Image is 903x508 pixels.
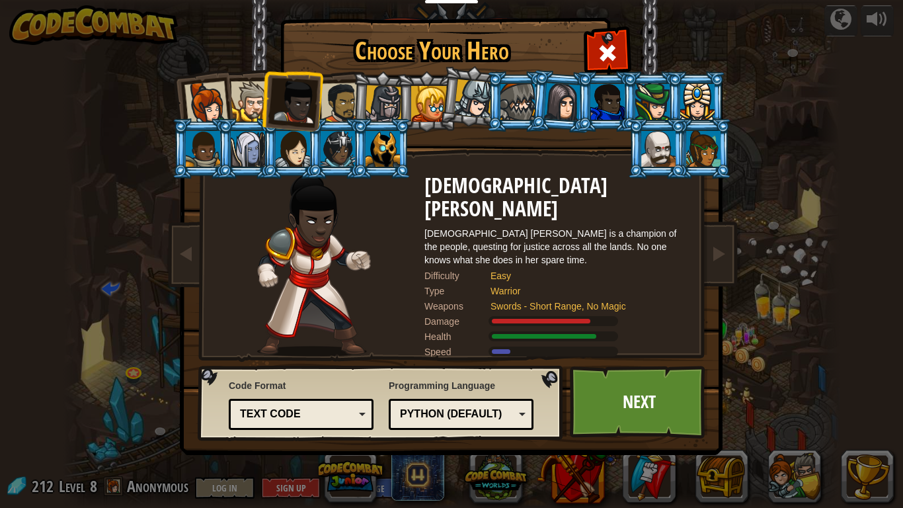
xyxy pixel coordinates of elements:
[217,118,276,179] li: Nalfar Cryptor
[666,71,726,132] li: Pender Spellbane
[352,118,411,179] li: Ritic the Cold
[389,379,533,392] span: Programming Language
[424,269,491,282] div: Difficulty
[576,71,636,132] li: Gordon the Stalwart
[438,63,504,130] li: Hattori Hanzō
[424,330,689,343] div: Gains 140% of listed Warrior armor health.
[217,69,276,130] li: Sir Tharin Thunderfist
[487,71,546,132] li: Senick Steelclaw
[621,71,681,132] li: Naria of the Leaf
[257,175,371,357] img: champion-pose.png
[169,69,234,134] li: Captain Anya Weston
[229,379,373,392] span: Code Format
[570,366,708,439] a: Next
[172,118,231,179] li: Arryn Stonewall
[424,330,491,343] div: Health
[491,300,676,313] div: Swords - Short Range, No Magic
[307,118,366,179] li: Usara Master Wizard
[627,118,687,179] li: Okar Stompfoot
[491,269,676,282] div: Easy
[424,345,491,359] div: Speed
[424,345,689,359] div: Moves at 6 meters per second.
[424,300,491,313] div: Weapons
[262,118,321,179] li: Illia Shieldsmith
[198,366,567,441] img: language-selector-background.png
[283,37,580,65] h1: Choose Your Hero
[397,71,456,132] li: Miss Hushbaum
[672,118,732,179] li: Zana Woodheart
[491,284,676,298] div: Warrior
[424,175,689,220] h2: [DEMOGRAPHIC_DATA] [PERSON_NAME]
[424,227,689,267] div: [DEMOGRAPHIC_DATA] [PERSON_NAME] is a champion of the people, questing for justice across all the...
[350,70,413,134] li: Amara Arrowhead
[424,284,491,298] div: Type
[306,71,367,132] li: Alejandro the Duelist
[424,315,689,328] div: Deals 120% of listed Warrior weapon damage.
[530,69,593,134] li: Omarn Brewstone
[240,407,354,422] div: Text code
[259,67,324,132] li: Lady Ida Justheart
[424,315,491,328] div: Damage
[400,407,514,422] div: Python (Default)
